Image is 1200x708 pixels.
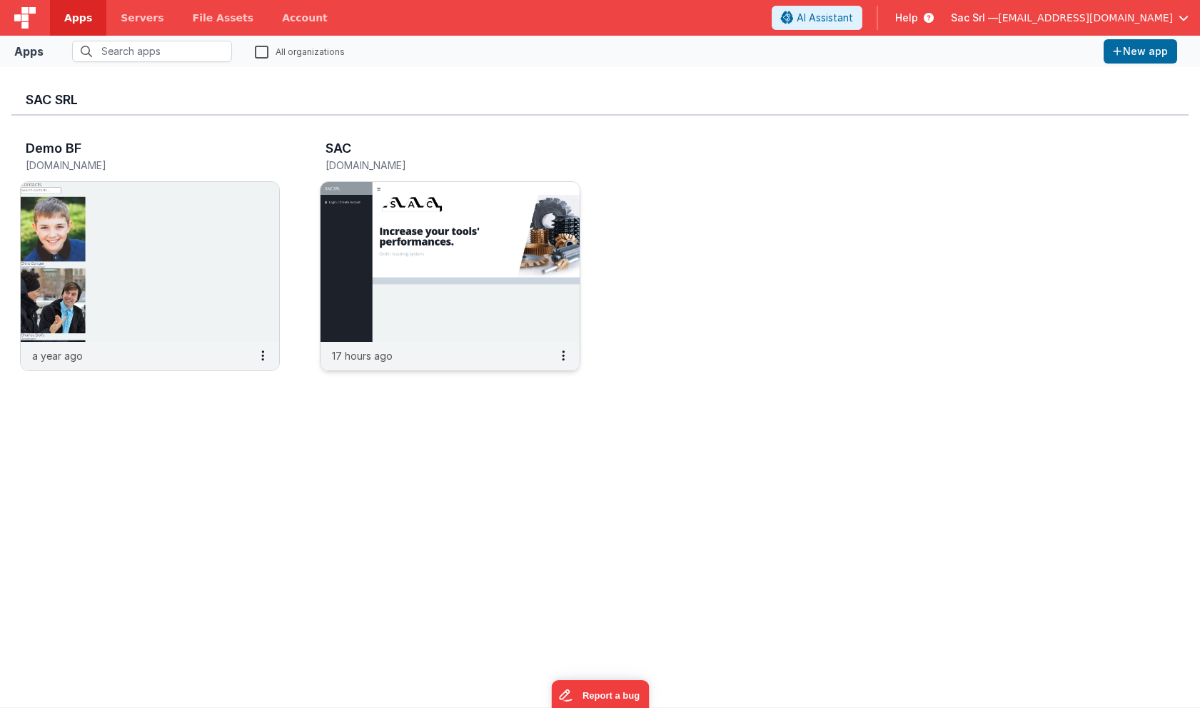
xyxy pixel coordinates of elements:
span: Help [895,11,918,25]
span: Servers [121,11,163,25]
h5: [DOMAIN_NAME] [326,160,544,171]
h3: Sac Srl [26,93,1174,107]
p: 17 hours ago [332,348,393,363]
label: All organizations [255,44,345,58]
input: Search apps [72,41,232,62]
button: Sac Srl — [EMAIL_ADDRESS][DOMAIN_NAME] [951,11,1189,25]
span: AI Assistant [797,11,853,25]
button: New app [1104,39,1177,64]
span: File Assets [193,11,254,25]
p: a year ago [32,348,83,363]
h5: [DOMAIN_NAME] [26,160,244,171]
span: Sac Srl — [951,11,998,25]
button: AI Assistant [772,6,862,30]
h3: Demo BF [26,141,81,156]
h3: SAC [326,141,351,156]
span: Apps [64,11,92,25]
div: Apps [14,43,44,60]
span: [EMAIL_ADDRESS][DOMAIN_NAME] [998,11,1173,25]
